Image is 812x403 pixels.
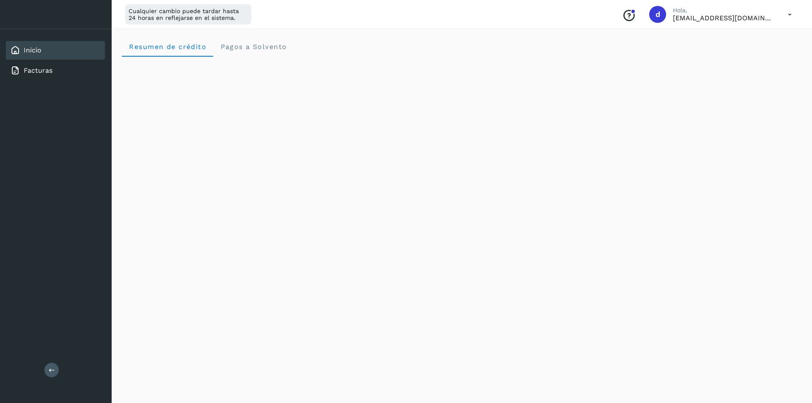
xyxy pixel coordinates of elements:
p: direccion@flenasa.com [673,14,774,22]
a: Inicio [24,46,41,54]
span: Resumen de crédito [129,43,206,51]
span: Pagos a Solvento [220,43,287,51]
p: Hola, [673,7,774,14]
div: Inicio [6,41,105,60]
a: Facturas [24,66,52,74]
div: Cualquier cambio puede tardar hasta 24 horas en reflejarse en el sistema. [125,4,251,25]
div: Facturas [6,61,105,80]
